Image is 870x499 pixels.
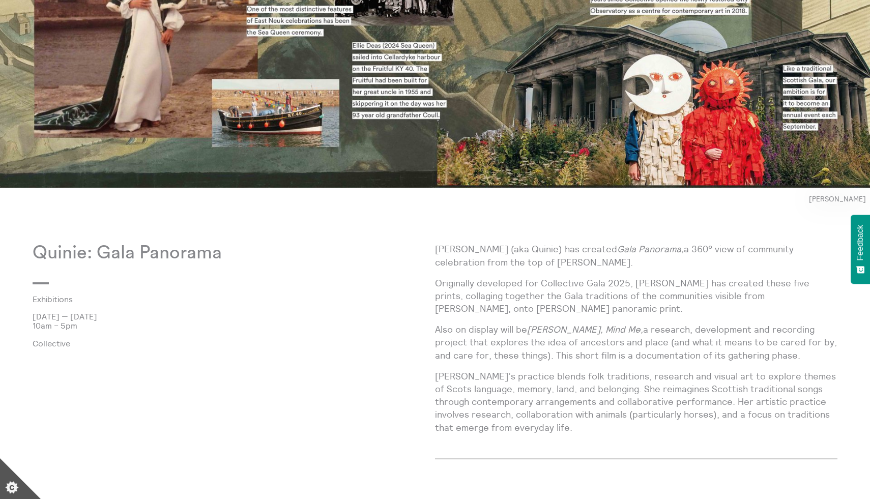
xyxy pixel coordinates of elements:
[617,243,684,255] em: Gala Panorama,
[856,225,865,260] span: Feedback
[33,312,435,321] p: [DATE] — [DATE]
[527,324,643,335] em: [PERSON_NAME], Mind Me,
[33,321,435,330] p: 10am – 5pm
[435,277,837,315] p: Originally developed for Collective Gala 2025, [PERSON_NAME] has created these five prints, colla...
[435,323,837,362] p: Also on display will be a research, development and recording project that explores the idea of a...
[435,370,837,434] p: [PERSON_NAME]’s practice blends folk traditions, research and visual art to explore themes of Sco...
[33,243,435,263] p: Quinie: Gala Panorama
[851,215,870,284] button: Feedback - Show survey
[33,295,419,304] a: Exhibitions
[33,339,435,348] p: Collective
[435,243,837,268] p: [PERSON_NAME] (aka Quinie) has created a 360° view of community celebration from the top of [PERS...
